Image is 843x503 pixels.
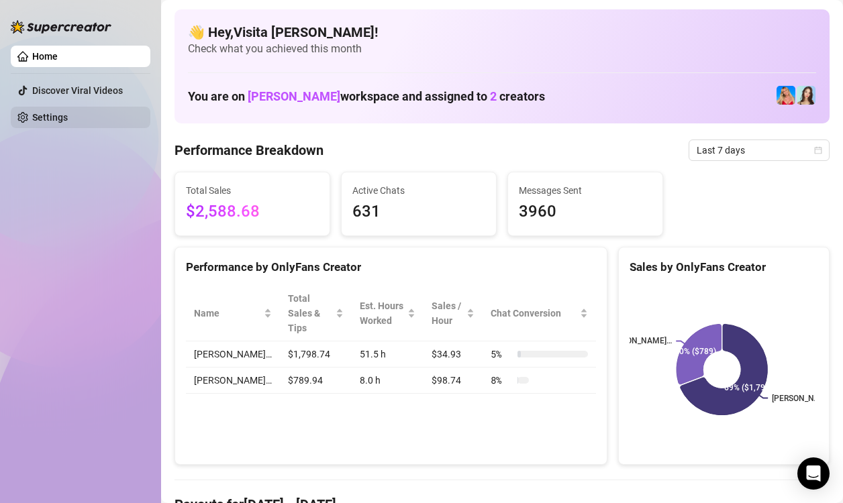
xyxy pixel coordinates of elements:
[773,394,840,403] text: [PERSON_NAME]…
[186,368,280,394] td: [PERSON_NAME]…
[352,341,424,368] td: 51.5 h
[186,183,319,198] span: Total Sales
[186,286,280,341] th: Name
[360,298,405,328] div: Est. Hours Worked
[352,199,485,225] span: 631
[188,42,816,56] span: Check what you achieved this month
[32,112,68,123] a: Settings
[491,347,512,361] span: 5 %
[288,291,333,335] span: Total Sales & Tips
[432,298,464,328] span: Sales / Hour
[797,457,830,490] div: Open Intercom Messenger
[519,199,652,225] span: 3960
[188,89,545,104] h1: You are on workspace and assigned to creators
[777,86,795,105] img: Ashley
[490,89,497,103] span: 2
[11,20,111,34] img: logo-BBDzfeDw.svg
[352,183,485,198] span: Active Chats
[519,183,652,198] span: Messages Sent
[814,146,822,154] span: calendar
[424,368,483,394] td: $98.74
[175,141,324,160] h4: Performance Breakdown
[697,140,822,160] span: Last 7 days
[186,199,319,225] span: $2,588.68
[483,286,596,341] th: Chat Conversion
[280,286,352,341] th: Total Sales & Tips
[186,341,280,368] td: [PERSON_NAME]…
[424,286,483,341] th: Sales / Hour
[352,368,424,394] td: 8.0 h
[630,258,818,276] div: Sales by OnlyFans Creator
[194,306,261,321] span: Name
[32,85,123,96] a: Discover Viral Videos
[491,373,512,388] span: 8 %
[280,341,352,368] td: $1,798.74
[491,306,577,321] span: Chat Conversion
[186,258,596,276] div: Performance by OnlyFans Creator
[424,341,483,368] td: $34.93
[280,368,352,394] td: $789.94
[32,51,58,62] a: Home
[605,337,673,346] text: [PERSON_NAME]…
[188,23,816,42] h4: 👋 Hey, Visita [PERSON_NAME] !
[248,89,340,103] span: [PERSON_NAME]
[797,86,815,105] img: Amelia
